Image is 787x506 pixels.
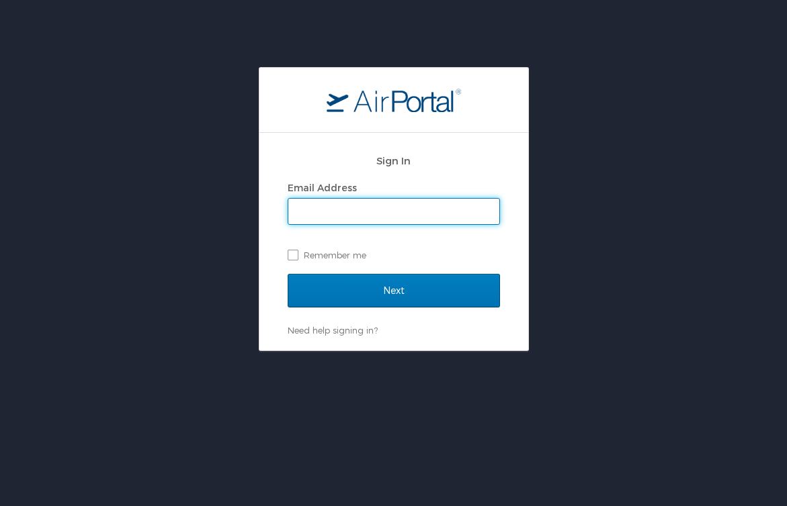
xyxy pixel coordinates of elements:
[288,325,378,336] a: Need help signing in?
[327,88,461,112] img: logo
[288,245,500,265] label: Remember me
[288,182,357,193] label: Email Address
[288,153,500,168] h2: Sign In
[288,274,500,307] input: Next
